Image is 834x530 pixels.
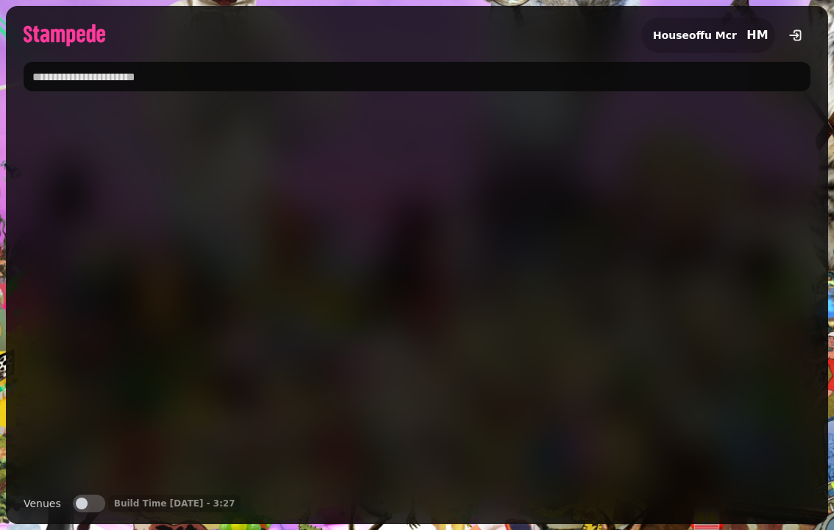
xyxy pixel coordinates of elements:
img: logo [24,24,105,46]
span: HM [746,29,768,41]
button: logout [781,21,810,50]
label: Venues [24,495,61,512]
h2: Houseoffu Mcr [653,28,737,43]
p: Build Time [DATE] - 3:27 [114,498,236,509]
